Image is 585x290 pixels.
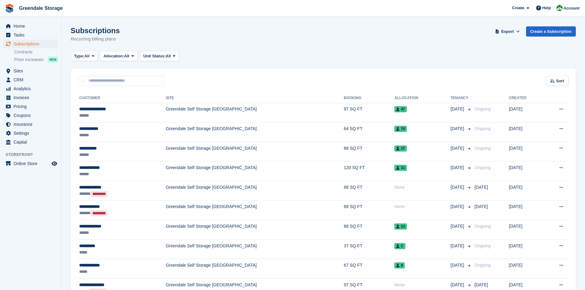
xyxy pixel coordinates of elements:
[394,126,407,132] span: 70
[17,3,65,13] a: Greendale Storage
[344,259,395,279] td: 67 SQ FT
[474,126,491,131] span: Ongoing
[124,53,129,59] span: All
[556,5,563,11] img: Jon
[474,224,491,229] span: Ongoing
[14,22,50,30] span: Home
[344,220,395,240] td: 68 SQ FT
[14,129,50,137] span: Settings
[474,146,491,151] span: Ongoing
[14,93,50,102] span: Invoices
[474,204,488,209] span: [DATE]
[394,165,407,171] span: 31
[14,159,50,168] span: Online Store
[344,122,395,142] td: 64 SQ FT
[166,161,344,181] td: Greendale Self Storage [GEOGRAPHIC_DATA]
[14,84,50,93] span: Analytics
[3,93,58,102] a: menu
[509,122,543,142] td: [DATE]
[14,102,50,111] span: Pricing
[450,243,465,249] span: [DATE]
[509,103,543,122] td: [DATE]
[78,93,166,103] th: Customer
[450,184,465,191] span: [DATE]
[542,5,551,11] span: Help
[166,259,344,279] td: Greendale Self Storage [GEOGRAPHIC_DATA]
[509,239,543,259] td: [DATE]
[71,26,120,35] h1: Subscriptions
[344,239,395,259] td: 37 SQ FT
[74,53,84,59] span: Type:
[71,51,98,61] button: Type: All
[14,49,58,55] a: Contracts
[526,26,576,37] a: Create a Subscription
[509,161,543,181] td: [DATE]
[166,93,344,103] th: Site
[474,282,488,287] span: [DATE]
[450,223,465,230] span: [DATE]
[84,53,90,59] span: All
[5,4,14,13] img: stora-icon-8386f47178a22dfd0bd8f6a31ec36ba5ce8667c1dd55bd0f319d3a0aa187defe.svg
[474,243,491,248] span: Ongoing
[344,181,395,201] td: 68 SQ FT
[100,51,138,61] button: Allocation: All
[344,142,395,161] td: 68 SQ FT
[494,26,521,37] button: Export
[394,262,405,269] span: 9
[450,145,465,152] span: [DATE]
[344,103,395,122] td: 97 SQ FT
[3,159,58,168] a: menu
[51,160,58,167] a: Preview store
[512,5,524,11] span: Create
[509,142,543,161] td: [DATE]
[394,184,450,191] div: None
[3,120,58,129] a: menu
[3,102,58,111] a: menu
[14,67,50,75] span: Sites
[14,120,50,129] span: Insurance
[3,75,58,84] a: menu
[3,31,58,39] a: menu
[344,200,395,220] td: 68 SQ FT
[344,161,395,181] td: 120 SQ FT
[103,53,124,59] span: Allocation:
[14,57,44,63] span: Price increases
[394,203,450,210] div: None
[166,220,344,240] td: Greendale Self Storage [GEOGRAPHIC_DATA]
[501,29,514,35] span: Export
[166,239,344,259] td: Greendale Self Storage [GEOGRAPHIC_DATA]
[344,93,395,103] th: Booking
[6,152,61,158] span: Storefront
[474,185,488,190] span: [DATE]
[450,282,465,288] span: [DATE]
[166,200,344,220] td: Greendale Self Storage [GEOGRAPHIC_DATA]
[143,53,166,59] span: Unit Status:
[14,40,50,48] span: Subscriptions
[450,126,465,132] span: [DATE]
[394,93,450,103] th: Allocation
[556,78,564,84] span: Sort
[166,181,344,201] td: Greendale Self Storage [GEOGRAPHIC_DATA]
[3,129,58,137] a: menu
[474,165,491,170] span: Ongoing
[509,181,543,201] td: [DATE]
[509,93,543,103] th: Created
[450,262,465,269] span: [DATE]
[450,93,472,103] th: Tenancy
[509,220,543,240] td: [DATE]
[564,5,579,11] span: Account
[394,282,450,288] div: None
[394,145,407,152] span: 27
[509,259,543,279] td: [DATE]
[450,106,465,112] span: [DATE]
[3,67,58,75] a: menu
[166,142,344,161] td: Greendale Self Storage [GEOGRAPHIC_DATA]
[140,51,179,61] button: Unit Status: All
[14,56,58,63] a: Price increases NEW
[474,263,491,268] span: Ongoing
[3,22,58,30] a: menu
[3,138,58,146] a: menu
[14,138,50,146] span: Capital
[166,103,344,122] td: Greendale Self Storage [GEOGRAPHIC_DATA]
[14,111,50,120] span: Coupons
